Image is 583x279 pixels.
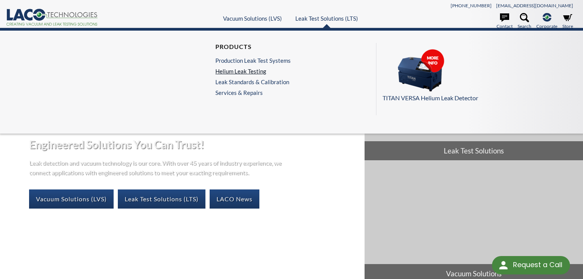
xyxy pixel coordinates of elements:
[497,13,513,30] a: Contact
[536,23,557,30] span: Corporate
[215,78,291,85] a: Leak Standards & Calibration
[496,3,573,8] a: [EMAIL_ADDRESS][DOMAIN_NAME]
[118,189,205,209] a: Leak Test Solutions (LTS)
[295,15,358,22] a: Leak Test Solutions (LTS)
[210,189,259,209] a: LACO News
[215,89,295,96] a: Services & Repairs
[513,256,562,274] div: Request a Call
[215,43,291,51] h4: Products
[451,3,492,8] a: [PHONE_NUMBER]
[383,93,572,103] p: TITAN VERSA Helium Leak Detector
[492,256,570,274] div: Request a Call
[562,13,573,30] a: Store
[29,189,114,209] a: Vacuum Solutions (LVS)
[215,57,291,64] a: Production Leak Test Systems
[497,259,510,271] img: round button
[518,13,531,30] a: Search
[383,49,459,92] img: Menu_Pods_TV.png
[215,68,291,75] a: Helium Leak Testing
[29,158,285,177] p: Leak detection and vacuum technology is our core. With over 45 years of industry experience, we c...
[223,15,282,22] a: Vacuum Solutions (LVS)
[383,49,572,103] a: TITAN VERSA Helium Leak Detector
[29,137,358,152] h2: Engineered Solutions You Can Trust!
